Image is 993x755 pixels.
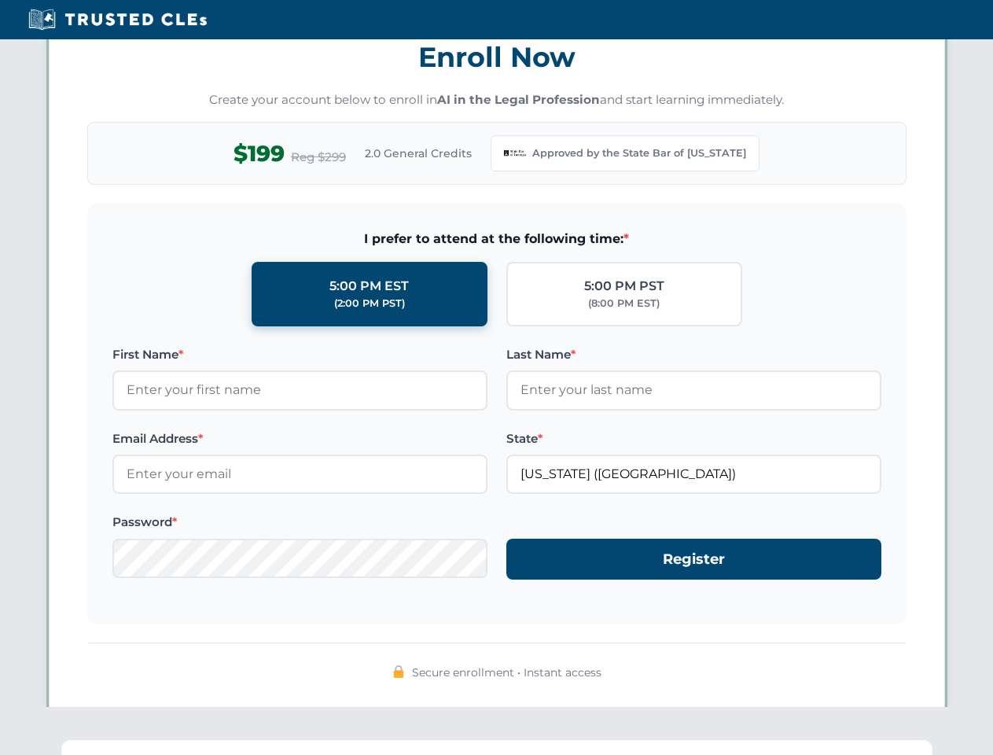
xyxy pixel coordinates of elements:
[112,455,487,494] input: Enter your email
[112,370,487,410] input: Enter your first name
[584,276,664,296] div: 5:00 PM PST
[112,229,881,249] span: I prefer to attend at the following time:
[532,145,746,161] span: Approved by the State Bar of [US_STATE]
[112,513,487,532] label: Password
[506,370,881,410] input: Enter your last name
[412,664,601,681] span: Secure enrollment • Instant access
[24,8,211,31] img: Trusted CLEs
[87,32,907,82] h3: Enroll Now
[506,429,881,448] label: State
[234,136,285,171] span: $199
[506,455,881,494] input: Georgia (GA)
[365,145,472,162] span: 2.0 General Credits
[506,345,881,364] label: Last Name
[329,276,409,296] div: 5:00 PM EST
[112,345,487,364] label: First Name
[87,91,907,109] p: Create your account below to enroll in and start learning immediately.
[437,92,600,107] strong: AI in the Legal Profession
[334,296,405,311] div: (2:00 PM PST)
[504,142,526,164] img: Georgia Bar
[392,665,405,678] img: 🔒
[291,148,346,167] span: Reg $299
[588,296,660,311] div: (8:00 PM EST)
[112,429,487,448] label: Email Address
[506,539,881,580] button: Register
